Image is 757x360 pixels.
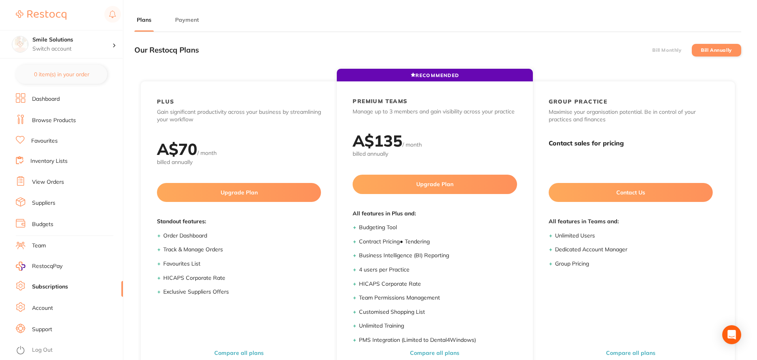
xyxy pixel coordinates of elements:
[32,45,112,53] p: Switch account
[411,72,459,78] span: RECOMMENDED
[157,98,174,105] h2: PLUS
[212,349,266,356] button: Compare all plans
[549,108,713,124] p: Maximise your organisation potential. Be in control of your practices and finances
[157,158,321,166] span: billed annually
[157,108,321,124] p: Gain significant productivity across your business by streamlining your workflow
[555,246,713,254] li: Dedicated Account Manager
[163,246,321,254] li: Track & Manage Orders
[16,262,25,271] img: RestocqPay
[32,242,46,250] a: Team
[701,47,732,53] label: Bill Annually
[32,221,53,228] a: Budgets
[32,117,76,124] a: Browse Products
[32,304,53,312] a: Account
[402,141,422,148] span: / month
[32,199,55,207] a: Suppliers
[359,322,517,330] li: Unlimited Training
[157,183,321,202] button: Upgrade Plan
[549,139,713,147] h3: Contact sales for pricing
[32,178,64,186] a: View Orders
[353,150,517,158] span: billed annually
[163,260,321,268] li: Favourites List
[16,262,62,271] a: RestocqPay
[32,95,60,103] a: Dashboard
[652,47,681,53] label: Bill Monthly
[359,294,517,302] li: Team Permissions Management
[16,344,121,357] button: Log Out
[353,175,517,194] button: Upgrade Plan
[359,224,517,232] li: Budgeting Tool
[12,36,28,52] img: Smile Solutions
[604,349,658,356] button: Compare all plans
[722,325,741,344] div: Open Intercom Messenger
[31,137,58,145] a: Favourites
[32,283,68,291] a: Subscriptions
[163,288,321,296] li: Exclusive Suppliers Offers
[32,326,52,334] a: Support
[32,262,62,270] span: RestocqPay
[16,65,107,84] button: 0 item(s) in your order
[157,139,197,159] h2: A$ 70
[353,131,402,151] h2: A$ 135
[30,157,68,165] a: Inventory Lists
[359,238,517,246] li: Contract Pricing ● Tendering
[163,274,321,282] li: HICAPS Corporate Rate
[359,308,517,316] li: Customised Shopping List
[408,349,462,356] button: Compare all plans
[359,336,517,344] li: PMS Integration (Limited to Dental4Windows)
[173,16,201,24] button: Payment
[197,149,217,156] span: / month
[157,218,321,226] span: Standout features:
[549,218,713,226] span: All features in Teams and:
[353,108,517,116] p: Manage up to 3 members and gain visibility across your practice
[134,46,199,55] h3: Our Restocq Plans
[32,346,53,354] a: Log Out
[163,232,321,240] li: Order Dashboard
[549,98,608,105] h2: GROUP PRACTICE
[549,183,713,202] button: Contact Us
[555,260,713,268] li: Group Pricing
[16,10,66,20] img: Restocq Logo
[16,6,66,24] a: Restocq Logo
[555,232,713,240] li: Unlimited Users
[359,266,517,274] li: 4 users per Practice
[353,98,407,105] h2: PREMIUM TEAMS
[359,280,517,288] li: HICAPS Corporate Rate
[32,36,112,44] h4: Smile Solutions
[359,252,517,260] li: Business Intelligence (BI) Reporting
[353,210,517,218] span: All features in Plus and:
[134,16,154,24] button: Plans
